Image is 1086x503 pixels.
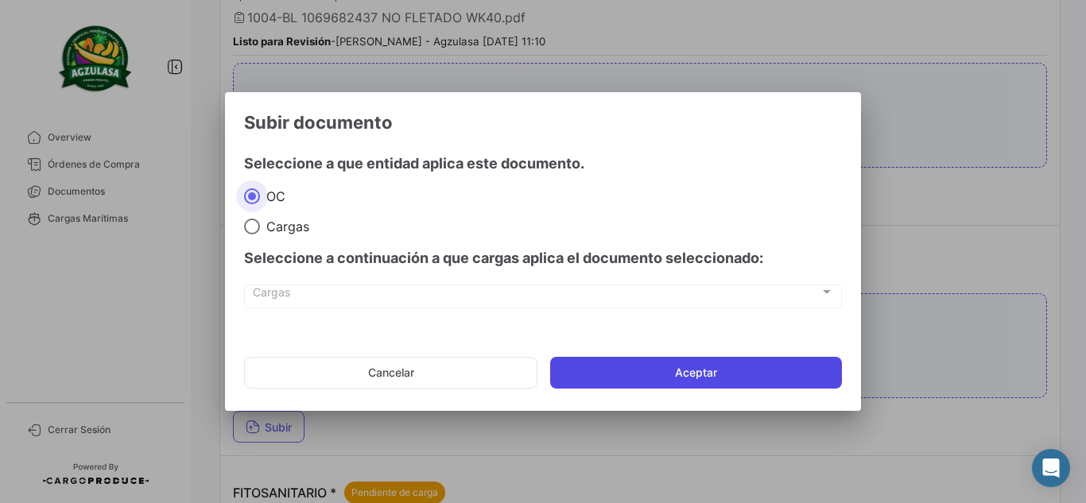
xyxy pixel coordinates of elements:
span: OC [260,188,285,204]
h3: Subir documento [244,111,842,133]
h4: Seleccione a que entidad aplica este documento. [244,153,842,175]
span: Cargas [253,288,820,302]
span: Cargas [260,219,309,234]
div: Abrir Intercom Messenger [1032,449,1070,487]
button: Cancelar [244,357,537,389]
button: Aceptar [550,357,842,389]
h4: Seleccione a continuación a que cargas aplica el documento seleccionado: [244,247,842,269]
